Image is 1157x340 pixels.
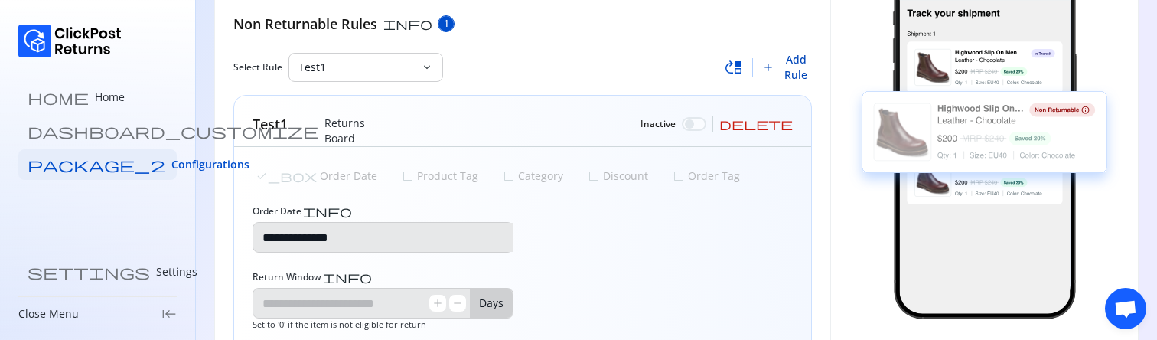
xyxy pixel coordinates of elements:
[421,61,433,74] span: keyboard_arrow_down
[600,168,648,184] p: Discount
[414,168,478,184] p: Product Tag
[762,52,812,83] button: Add Rule
[719,118,793,130] span: delete
[28,90,89,105] span: home
[317,168,377,184] p: Order Date
[28,157,165,172] span: package_2
[253,319,426,330] span: Set to '0' if the item is not eligible for return
[95,90,125,105] p: Home
[762,61,774,74] span: add
[28,123,318,139] span: dashboard_customize
[18,257,177,287] a: settings Settings
[585,165,651,187] button: Discount
[670,165,743,187] button: Order Tag
[515,168,563,184] p: Category
[18,306,79,322] p: Close Menu
[323,271,372,283] span: info
[253,205,352,217] label: Order Date
[18,25,122,57] img: Logo
[18,149,177,180] a: package_2 Configurations
[233,61,282,74] span: Select Rule
[171,157,249,172] span: Configurations
[500,165,566,187] button: Category
[640,118,676,130] span: Inactive
[781,52,812,83] span: Add Rule
[685,168,740,184] p: Order Tag
[253,114,288,134] h5: Test1
[18,82,177,113] a: home Home
[233,14,377,34] h5: Non Returnable Rules
[303,205,352,217] span: info
[18,116,177,146] a: dashboard_customize Returns Board
[1105,288,1146,329] div: Open chat
[161,306,177,322] span: keyboard_tab_rtl
[156,264,197,280] p: Settings
[725,58,743,77] span: move_up
[253,271,372,283] label: Return Window
[253,165,380,187] button: Order Date
[444,18,449,30] span: 1
[399,165,481,187] button: Product Tag
[18,306,177,322] div: Close Menukeyboard_tab_rtl
[383,18,432,30] span: info
[28,264,150,280] span: settings
[324,116,365,146] p: Returns Board
[470,289,513,318] p: Days
[298,60,415,75] p: Test1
